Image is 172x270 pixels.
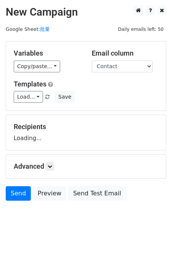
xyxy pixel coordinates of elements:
div: Loading... [14,123,158,142]
a: 批量 [40,26,50,32]
a: Templates [14,80,46,88]
a: Daily emails left: 50 [115,26,166,32]
a: Send [6,186,31,201]
h5: Variables [14,49,80,58]
h2: New Campaign [6,6,166,19]
a: Preview [33,186,66,201]
a: Send Test Email [68,186,126,201]
h5: Recipients [14,123,158,131]
h5: Email column [92,49,158,58]
a: Load... [14,91,43,103]
button: Save [55,91,75,103]
small: Google Sheet: [6,26,50,32]
h5: Advanced [14,162,158,171]
span: Daily emails left: 50 [115,25,166,34]
a: Copy/paste... [14,61,60,72]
